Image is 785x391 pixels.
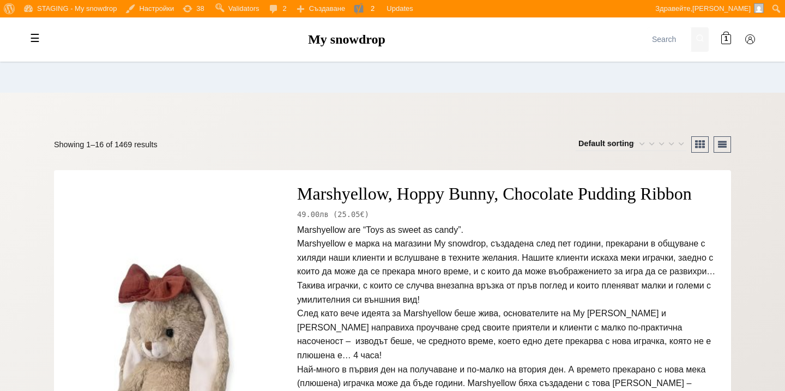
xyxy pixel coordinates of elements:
a: Marshyellow, Hoppy Bunny, Chocolate Pudding Ribbon [297,184,692,203]
input: Search [648,27,691,52]
span: 1 [724,34,728,45]
span: лв [319,210,329,219]
p: Marshyellow are “Toys as sweet as candy”. [297,223,718,237]
span: € [360,210,365,219]
p: Marshyellow е марка на магазини My snowdrop, създадена след пет години, прекарани в общуване с хи... [297,237,718,306]
label: Toggle mobile menu [24,27,46,49]
span: 25.05 [337,210,365,219]
span: 49.00 [297,210,329,219]
a: My snowdrop [308,32,385,46]
p: Showing 1–16 of 1469 results [54,136,576,153]
a: 1 [715,28,737,50]
select: Shop order [576,137,686,151]
span: 2 [371,4,375,13]
span: [PERSON_NAME] [692,4,751,13]
span: ( ) [333,210,369,219]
